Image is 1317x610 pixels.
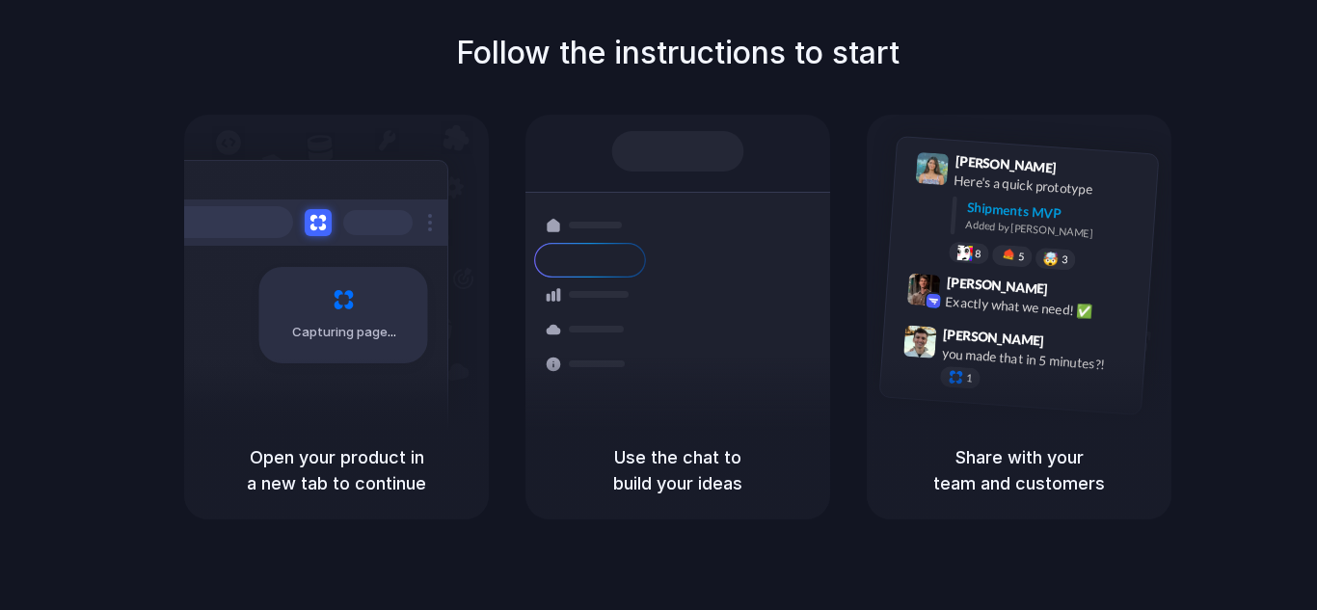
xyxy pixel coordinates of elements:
[456,30,900,76] h1: Follow the instructions to start
[954,171,1146,203] div: Here's a quick prototype
[975,248,981,258] span: 8
[292,323,399,342] span: Capturing page
[966,198,1144,229] div: Shipments MVP
[1062,254,1068,265] span: 3
[941,343,1134,376] div: you made that in 5 minutes?!
[1050,332,1089,356] span: 9:47 AM
[1018,252,1025,262] span: 5
[1054,280,1093,304] span: 9:42 AM
[966,373,973,384] span: 1
[1062,159,1102,182] span: 9:41 AM
[207,444,466,496] h5: Open your product in a new tab to continue
[965,217,1142,245] div: Added by [PERSON_NAME]
[943,323,1045,351] span: [PERSON_NAME]
[890,444,1148,496] h5: Share with your team and customers
[1043,252,1060,266] div: 🤯
[549,444,807,496] h5: Use the chat to build your ideas
[946,272,1048,300] span: [PERSON_NAME]
[954,150,1057,178] span: [PERSON_NAME]
[945,291,1138,324] div: Exactly what we need! ✅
